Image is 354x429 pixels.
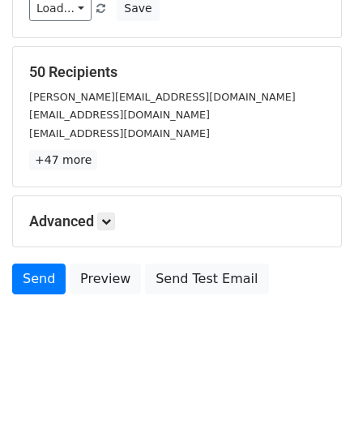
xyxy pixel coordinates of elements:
a: Preview [70,264,141,294]
a: Send Test Email [145,264,268,294]
a: Send [12,264,66,294]
h5: Advanced [29,212,325,230]
small: [PERSON_NAME][EMAIL_ADDRESS][DOMAIN_NAME] [29,91,296,103]
h5: 50 Recipients [29,63,325,81]
small: [EMAIL_ADDRESS][DOMAIN_NAME] [29,109,210,121]
small: [EMAIL_ADDRESS][DOMAIN_NAME] [29,127,210,139]
a: +47 more [29,150,97,170]
iframe: Chat Widget [273,351,354,429]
